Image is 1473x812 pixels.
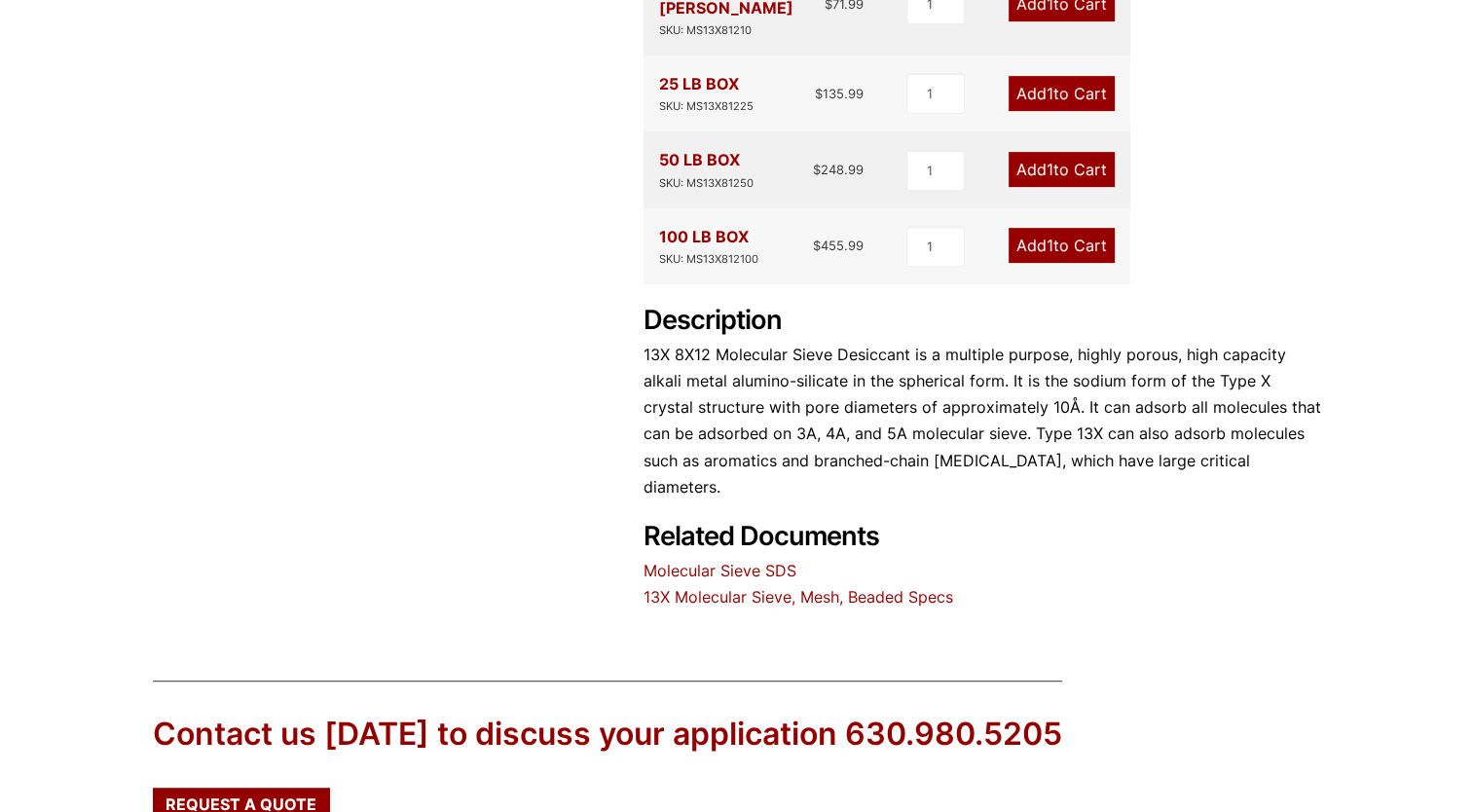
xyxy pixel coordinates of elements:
[659,174,754,193] div: SKU: MS13X81250
[659,21,826,40] div: SKU: MS13X81210
[813,238,864,253] bdi: 455.99
[644,305,1321,337] h2: Description
[659,71,754,116] div: 25 LB BOX
[644,561,796,580] a: Molecular Sieve SDS
[813,162,821,177] span: $
[153,713,1062,757] div: Contact us [DATE] to discuss your application 630.980.5205
[1009,228,1115,263] a: Add1to Cart
[813,238,821,253] span: $
[813,162,864,177] bdi: 248.99
[659,147,754,192] div: 50 LB BOX
[815,86,823,101] span: $
[1009,76,1115,111] a: Add1to Cart
[1047,84,1053,103] span: 1
[659,97,754,116] div: SKU: MS13X81225
[659,250,758,269] div: SKU: MS13X812100
[1009,152,1115,187] a: Add1to Cart
[1047,160,1053,179] span: 1
[644,587,953,607] a: 13X Molecular Sieve, Mesh, Beaded Specs
[815,86,864,101] bdi: 135.99
[644,342,1321,500] p: 13X 8X12 Molecular Sieve Desiccant is a multiple purpose, highly porous, high capacity alkali met...
[1047,236,1053,255] span: 1
[659,224,758,269] div: 100 LB BOX
[166,796,316,812] span: Request a Quote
